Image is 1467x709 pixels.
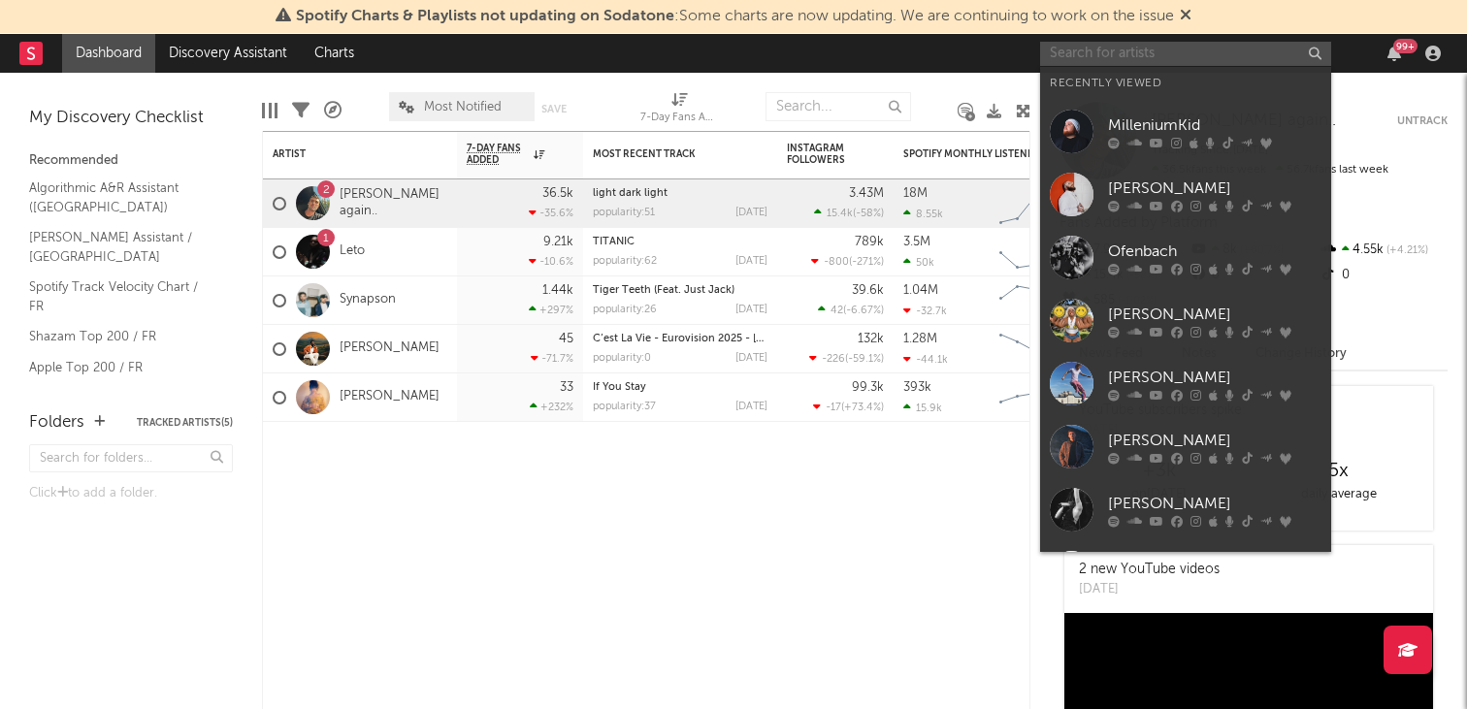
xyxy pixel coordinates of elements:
div: ( ) [814,207,884,219]
div: Edit Columns [262,82,277,139]
div: popularity: 62 [593,256,657,267]
div: [PERSON_NAME] [1108,177,1321,200]
a: Charts [301,34,368,73]
div: popularity: 51 [593,208,655,218]
div: Folders [29,411,84,435]
span: -59.1 % [848,354,881,365]
span: +73.4 % [844,403,881,413]
div: 3.43M [849,187,884,200]
div: 0 [1319,263,1448,288]
div: popularity: 37 [593,402,656,412]
div: -44.1k [903,353,948,366]
div: If You Stay [593,382,767,393]
input: Search for artists [1040,42,1331,66]
div: [DATE] [735,208,767,218]
div: [DATE] [735,402,767,412]
a: TITANIC [593,237,635,247]
div: popularity: 0 [593,353,651,364]
div: A&R Pipeline [324,82,342,139]
div: +297 % [529,304,573,316]
div: MilleniumKid [1108,113,1321,137]
a: Ofenbach [1040,226,1331,289]
div: Spotify Monthly Listeners [903,148,1049,160]
div: 45 [559,333,573,345]
span: 42 [831,306,843,316]
a: C’est La Vie - Eurovision 2025 - [GEOGRAPHIC_DATA] / [GEOGRAPHIC_DATA] [593,334,982,344]
a: Discovery Assistant [155,34,301,73]
div: [PERSON_NAME] [1108,303,1321,326]
button: Tracked Artists(5) [137,418,233,428]
span: +4.21 % [1384,245,1428,256]
a: [PERSON_NAME] [1040,478,1331,541]
div: 7-Day Fans Added (7-Day Fans Added) [640,82,718,139]
div: My Discovery Checklist [29,107,233,130]
div: 5 x [1249,460,1428,483]
button: Save [541,104,567,114]
a: [PERSON_NAME] again.. [340,187,447,220]
div: 9.21k [543,236,573,248]
div: 789k [855,236,884,248]
div: [DATE] [1079,580,1220,599]
div: Recommended [29,149,233,173]
div: 50k [903,256,934,269]
div: 8.55k [903,208,943,220]
div: +232 % [530,401,573,413]
span: -226 [822,354,845,365]
div: Most Recent Track [593,148,738,160]
div: ( ) [811,255,884,268]
div: C’est La Vie - Eurovision 2025 - Netherlands / Karaoke [593,334,767,344]
button: Untrack [1397,112,1448,131]
span: Spotify Charts & Playlists not updating on Sodatone [296,9,674,24]
span: -6.67 % [846,306,881,316]
div: Recently Viewed [1050,72,1321,95]
a: Spotify Track Velocity Chart / FR [29,276,213,316]
div: [PERSON_NAME] [1108,492,1321,515]
a: Leto [340,243,365,260]
div: [PERSON_NAME] [1108,366,1321,389]
div: [DATE] [735,305,767,315]
div: 132k [858,333,884,345]
span: -800 [824,257,849,268]
div: [DATE] [735,353,767,364]
div: 15.9k [903,402,942,414]
span: -17 [826,403,841,413]
svg: Chart title [991,179,1078,228]
div: 2 new YouTube videos [1079,560,1220,580]
input: Search for folders... [29,444,233,472]
div: 99.3k [852,381,884,394]
svg: Chart title [991,373,1078,422]
a: MilleniumKid [1040,100,1331,163]
div: Click to add a folder. [29,482,233,505]
div: 393k [903,381,931,394]
span: 7-Day Fans Added [467,143,529,166]
a: Tiger Teeth (Feat. Just Jack) [593,285,734,296]
svg: Chart title [991,276,1078,325]
a: [PERSON_NAME] [340,340,440,357]
svg: Chart title [991,325,1078,373]
a: [PERSON_NAME] [340,389,440,405]
div: ( ) [813,401,884,413]
div: 7-Day Fans Added (7-Day Fans Added) [640,107,718,130]
span: -271 % [852,257,881,268]
div: 3.5M [903,236,930,248]
span: Most Notified [424,101,502,113]
div: -71.7 % [531,352,573,365]
a: light dark light [593,188,668,199]
a: Algorithmic A&R Assistant ([GEOGRAPHIC_DATA]) [29,177,213,217]
div: Ofenbach [1108,240,1321,263]
div: 33 [560,381,573,394]
div: light dark light [593,188,767,199]
a: If You Stay [593,382,646,393]
div: 1.44k [542,284,573,297]
input: Search... [766,92,911,121]
div: -10.6 % [529,255,573,268]
div: popularity: 26 [593,305,657,315]
span: -58 % [856,209,881,219]
div: 1.04M [903,284,938,297]
div: 1.28M [903,333,937,345]
a: [PERSON_NAME] [1040,541,1331,604]
a: [PERSON_NAME] [1040,289,1331,352]
a: [PERSON_NAME] Assistant / [GEOGRAPHIC_DATA] [29,227,213,267]
div: daily average [1249,483,1428,506]
div: Tiger Teeth (Feat. Just Jack) [593,285,767,296]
